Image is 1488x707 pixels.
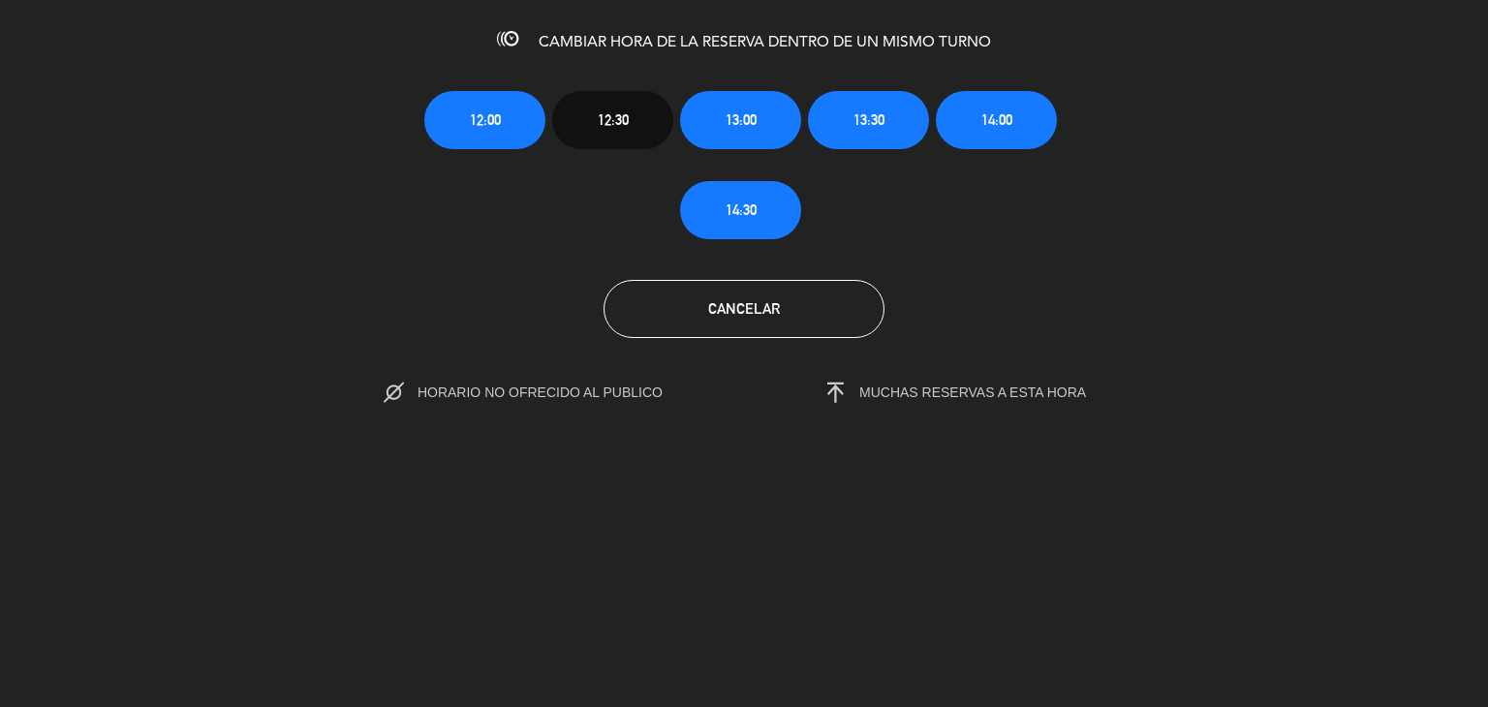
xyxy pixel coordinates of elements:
[859,384,1086,400] span: MUCHAS RESERVAS A ESTA HORA
[936,91,1057,149] button: 14:00
[604,280,884,338] button: Cancelar
[680,181,801,239] button: 14:30
[680,91,801,149] button: 13:00
[552,91,673,149] button: 12:30
[981,108,1012,131] span: 14:00
[598,108,629,131] span: 12:30
[708,300,780,317] span: Cancelar
[726,199,757,221] span: 14:30
[853,108,884,131] span: 13:30
[539,35,991,50] span: CAMBIAR HORA DE LA RESERVA DENTRO DE UN MISMO TURNO
[470,108,501,131] span: 12:00
[808,91,929,149] button: 13:30
[418,384,703,400] span: HORARIO NO OFRECIDO AL PUBLICO
[726,108,757,131] span: 13:00
[424,91,545,149] button: 12:00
